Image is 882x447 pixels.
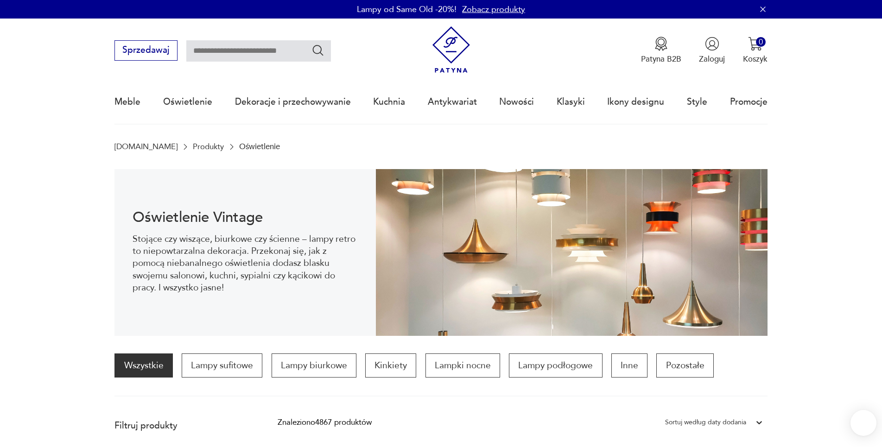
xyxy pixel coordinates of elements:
[656,353,713,378] a: Pozostałe
[278,416,372,428] div: Znaleziono 4867 produktów
[641,54,681,64] p: Patyna B2B
[743,54,768,64] p: Koszyk
[665,416,746,428] div: Sortuj według daty dodania
[373,81,405,123] a: Kuchnia
[557,81,585,123] a: Klasyki
[850,410,876,436] iframe: Smartsupp widget button
[756,37,766,47] div: 0
[654,37,668,51] img: Ikona medalu
[499,81,534,123] a: Nowości
[428,81,477,123] a: Antykwariat
[163,81,212,123] a: Oświetlenie
[699,37,725,64] button: Zaloguj
[641,37,681,64] a: Ikona medaluPatyna B2B
[365,353,416,378] a: Kinkiety
[114,420,251,432] p: Filtruj produkty
[114,40,177,61] button: Sprzedawaj
[114,47,177,55] a: Sprzedawaj
[509,353,602,378] a: Lampy podłogowe
[687,81,707,123] a: Style
[748,37,762,51] img: Ikona koszyka
[428,26,475,73] img: Patyna - sklep z meblami i dekoracjami vintage
[730,81,768,123] a: Promocje
[272,353,356,378] a: Lampy biurkowe
[357,4,457,15] p: Lampy od Same Old -20%!
[641,37,681,64] button: Patyna B2B
[133,211,358,224] h1: Oświetlenie Vintage
[235,81,351,123] a: Dekoracje i przechowywanie
[425,353,500,378] a: Lampki nocne
[114,81,140,123] a: Meble
[114,142,178,151] a: [DOMAIN_NAME]
[376,169,768,336] img: Oświetlenie
[182,353,262,378] a: Lampy sufitowe
[114,353,172,378] a: Wszystkie
[462,4,525,15] a: Zobacz produkty
[607,81,664,123] a: Ikony designu
[239,142,280,151] p: Oświetlenie
[611,353,647,378] a: Inne
[193,142,224,151] a: Produkty
[311,44,325,57] button: Szukaj
[743,37,768,64] button: 0Koszyk
[705,37,719,51] img: Ikonka użytkownika
[699,54,725,64] p: Zaloguj
[133,233,358,294] p: Stojące czy wiszące, biurkowe czy ścienne – lampy retro to niepowtarzalna dekoracja. Przekonaj si...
